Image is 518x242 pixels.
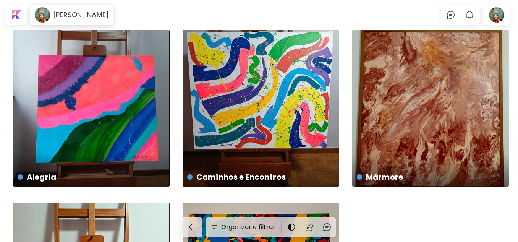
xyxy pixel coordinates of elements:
[183,30,339,187] a: Caminhos e Encontroshttps://cdn.kaleido.art/CDN/Artwork/175347/Primary/medium.webp?updated=777143
[182,217,206,237] a: back
[352,30,509,187] a: Mármorehttps://cdn.kaleido.art/CDN/Artwork/175232/Primary/medium.webp?updated=777081
[357,171,503,183] h4: Mármore
[53,10,109,19] h6: [PERSON_NAME]
[188,223,197,232] img: back
[463,8,476,21] button: bellIcon
[182,217,202,237] button: back
[18,171,163,183] h4: Alegria
[465,10,474,19] img: bellIcon
[322,223,332,232] img: chatIcon
[446,10,455,19] img: chatIcon
[13,30,170,187] a: Alegriahttps://cdn.kaleido.art/CDN/Artwork/175362/Primary/medium.webp?updated=777207
[187,171,333,183] h4: Caminhos e Encontros
[221,223,275,232] h6: Organizar e filtrar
